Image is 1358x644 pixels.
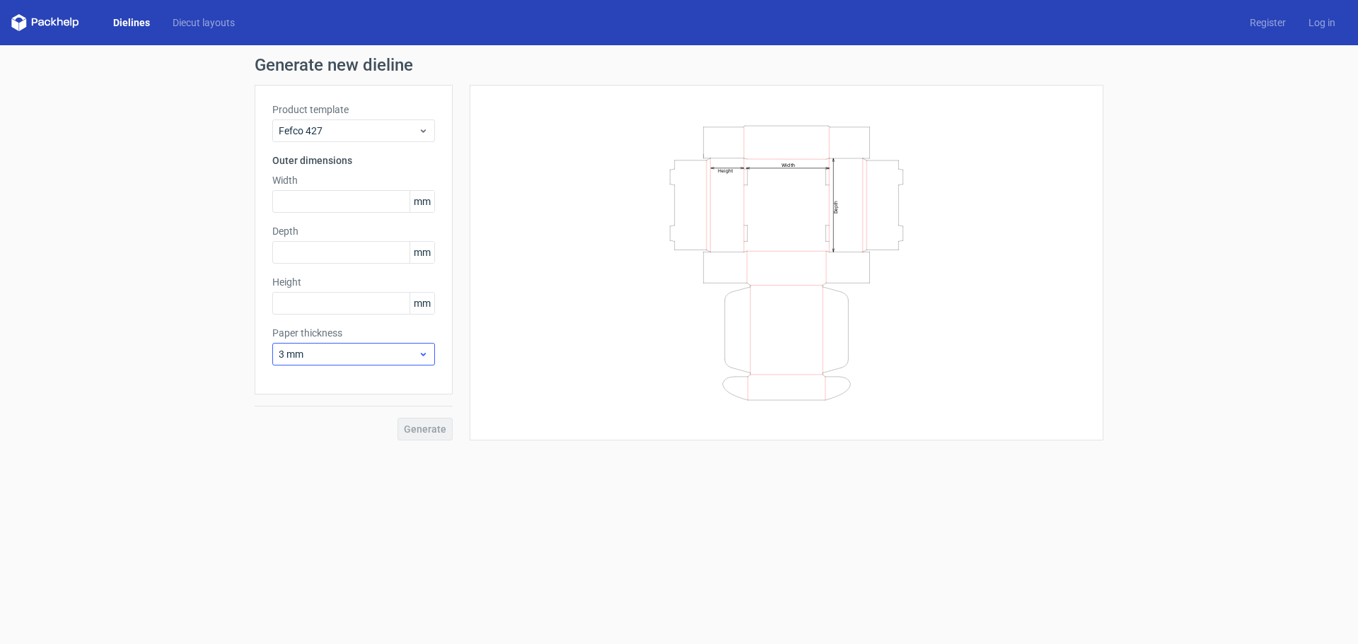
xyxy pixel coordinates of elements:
[272,326,435,340] label: Paper thickness
[272,173,435,187] label: Width
[102,16,161,30] a: Dielines
[782,161,795,168] text: Width
[279,347,418,361] span: 3 mm
[279,124,418,138] span: Fefco 427
[410,191,434,212] span: mm
[272,275,435,289] label: Height
[161,16,246,30] a: Diecut layouts
[272,103,435,117] label: Product template
[410,242,434,263] span: mm
[1238,16,1297,30] a: Register
[410,293,434,314] span: mm
[255,57,1103,74] h1: Generate new dieline
[272,153,435,168] h3: Outer dimensions
[272,224,435,238] label: Depth
[1297,16,1347,30] a: Log in
[833,200,839,213] text: Depth
[718,168,733,173] text: Height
